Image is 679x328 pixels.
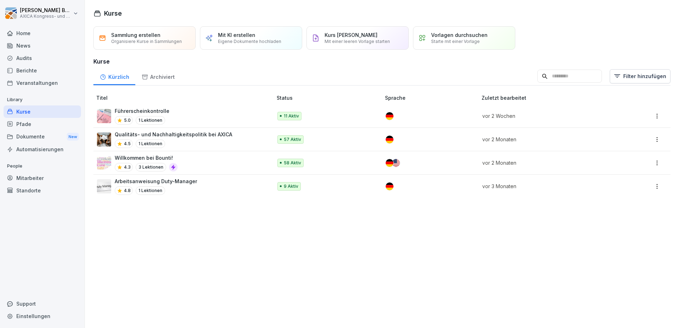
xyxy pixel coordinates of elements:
a: Home [4,27,81,39]
h3: Kurse [93,57,670,66]
a: Kurse [4,105,81,118]
p: 1 Lektionen [136,186,165,195]
p: Vorlagen durchsuchen [431,32,488,38]
p: Sprache [385,94,479,102]
p: 4.5 [124,141,131,147]
p: People [4,160,81,172]
div: Support [4,297,81,310]
p: 4.3 [124,164,131,170]
img: ezoyesrutavjy0yb17ox1s6s.png [97,156,111,170]
p: 9 Aktiv [284,183,298,190]
p: Library [4,94,81,105]
a: Pfade [4,118,81,130]
p: Status [277,94,382,102]
a: Archiviert [135,67,181,85]
p: Eigene Dokumente hochladen [218,39,281,44]
p: 4.8 [124,187,131,194]
a: DokumenteNew [4,130,81,143]
p: Sammlung erstellen [111,32,161,38]
a: Einstellungen [4,310,81,322]
img: us.svg [392,159,400,167]
a: Berichte [4,64,81,77]
div: New [67,133,79,141]
p: Willkommen bei Bounti! [115,154,178,162]
a: Automatisierungen [4,143,81,155]
a: Standorte [4,184,81,197]
h1: Kurse [104,9,122,18]
img: de.svg [386,136,393,143]
img: r1d5yf18y2brqtocaitpazkm.png [97,132,111,147]
a: Kürzlich [93,67,135,85]
p: vor 3 Monaten [482,182,614,190]
p: 57 Aktiv [284,136,301,143]
p: Arbeitsanweisung Duty-Manager [115,177,197,185]
a: News [4,39,81,52]
p: 58 Aktiv [284,160,301,166]
p: Mit KI erstellen [218,32,255,38]
img: de.svg [386,159,393,167]
img: de.svg [386,112,393,120]
p: Kurs [PERSON_NAME] [325,32,377,38]
p: 1 Lektionen [136,116,165,125]
img: a8uzmyxkkdyibb3znixvropg.png [97,179,111,193]
p: 11 Aktiv [284,113,299,119]
p: vor 2 Monaten [482,136,614,143]
p: 1 Lektionen [136,140,165,148]
p: Führerscheinkontrolle [115,107,169,115]
p: 3 Lektionen [136,163,166,171]
p: Zuletzt bearbeitet [482,94,622,102]
p: [PERSON_NAME] Buttgereit [20,7,72,13]
p: Mit einer leeren Vorlage starten [325,39,390,44]
p: vor 2 Monaten [482,159,614,166]
a: Audits [4,52,81,64]
p: AXICA Kongress- und Tagungszentrum Pariser Platz 3 GmbH [20,14,72,19]
div: Dokumente [4,130,81,143]
img: tysqa3kn17sbof1d0u0endyv.png [97,109,111,123]
p: Organisiere Kurse in Sammlungen [111,39,182,44]
p: Titel [96,94,274,102]
p: vor 2 Wochen [482,112,614,120]
a: Veranstaltungen [4,77,81,89]
p: 5.0 [124,117,131,124]
button: Filter hinzufügen [610,69,670,83]
p: Starte mit einer Vorlage [431,39,480,44]
a: Mitarbeiter [4,172,81,184]
p: Qualitäts- und Nachhaltigkeitspolitik bei AXICA [115,131,232,138]
img: de.svg [386,182,393,190]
